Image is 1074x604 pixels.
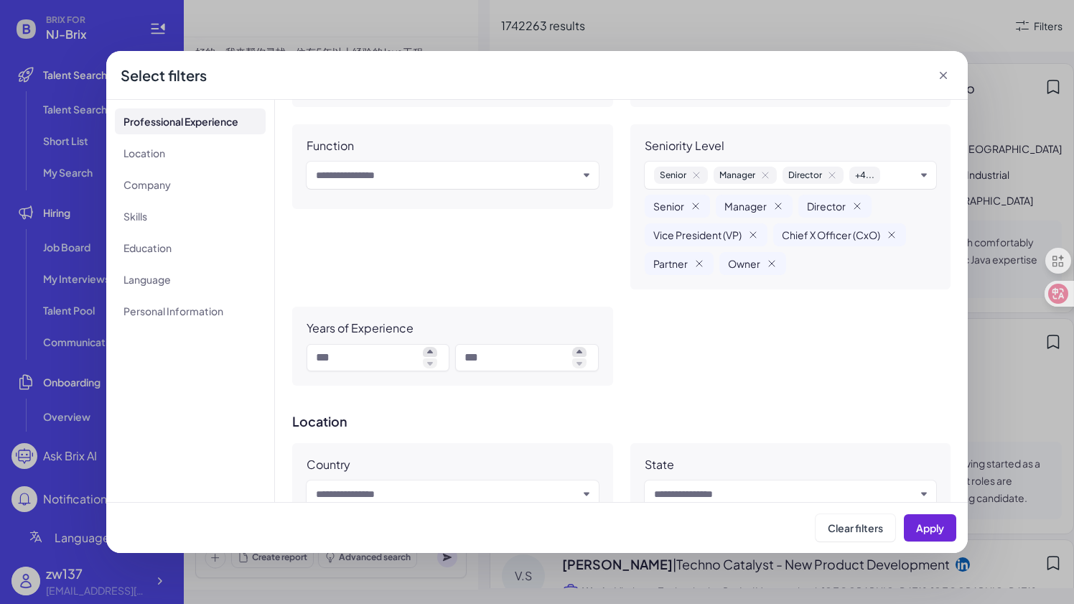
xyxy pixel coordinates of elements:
[772,200,784,212] button: Remove Manager
[654,167,708,184] span: Senior
[115,172,266,198] li: Company
[307,321,414,335] div: Years of Experience
[690,200,701,212] button: Remove Senior
[654,167,916,184] button: SeniorManagerDirector+4...
[849,167,880,184] span: + 4 ...
[645,139,724,153] div: Seniority Level
[115,298,266,324] li: Personal Information
[886,229,897,241] button: Remove Chief X Officer (CxO)
[766,258,778,269] button: Remove Owner
[653,199,684,213] span: Senior
[115,140,266,166] li: Location
[292,414,951,429] h3: Location
[115,203,266,229] li: Skills
[115,266,266,292] li: Language
[782,228,880,242] span: Chief X Officer (CxO)
[653,228,742,242] span: Vice President (VP)
[807,199,846,213] span: Director
[645,457,674,472] div: State
[307,139,354,153] div: Function
[783,167,844,184] span: Director
[816,514,895,542] button: Clear filters
[115,235,266,261] li: Education
[904,514,956,542] button: Apply
[714,167,777,184] span: Manager
[694,258,705,269] button: Remove Partner
[828,521,883,534] span: Clear filters
[115,108,266,134] li: Professional Experience
[851,200,863,212] button: Remove Director
[728,256,760,271] span: Owner
[724,199,767,213] span: Manager
[121,65,207,85] div: Select filters
[653,256,688,271] span: Partner
[307,457,350,472] div: Country
[916,521,944,534] span: Apply
[747,229,759,241] button: Remove Vice President (VP)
